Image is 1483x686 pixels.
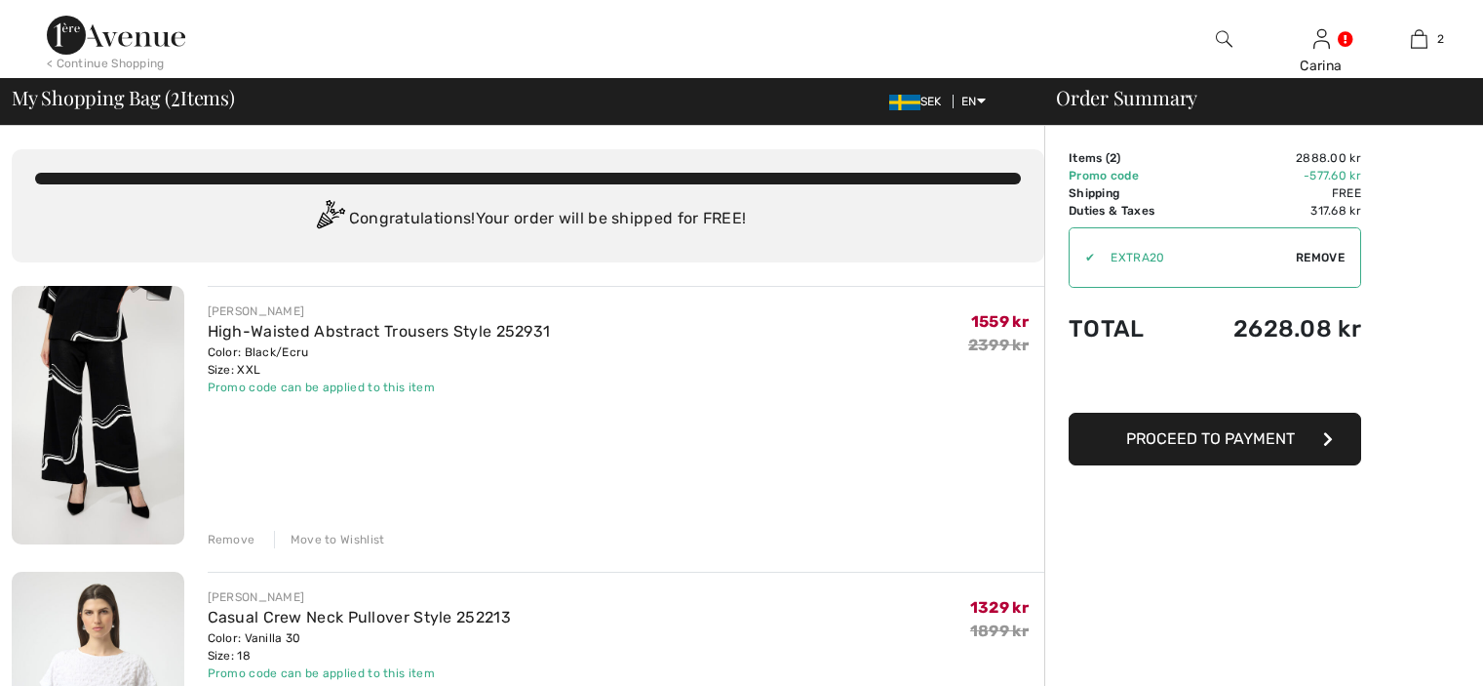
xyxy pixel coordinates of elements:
span: Remove [1296,249,1345,266]
div: ✔ [1070,249,1095,266]
td: 2888.00 kr [1187,149,1361,167]
td: -577.60 kr [1187,167,1361,184]
s: 2399 kr [968,336,1029,354]
button: Proceed to Payment [1069,413,1361,465]
div: [PERSON_NAME] [208,588,511,606]
div: < Continue Shopping [47,55,165,72]
a: Sign In [1313,29,1330,48]
div: Remove [208,531,255,548]
img: Swedish Frona [889,95,920,110]
span: 1559 kr [971,312,1029,331]
div: Color: Vanilla 30 Size: 18 [208,629,511,665]
span: Proceed to Payment [1126,429,1295,448]
div: [PERSON_NAME] [208,303,551,320]
span: My Shopping Bag ( Items) [12,88,235,107]
span: 1329 kr [970,598,1029,617]
iframe: PayPal [1069,362,1361,406]
div: Carina [1273,56,1369,76]
span: EN [961,95,986,108]
td: Shipping [1069,184,1187,202]
input: Promo code [1095,228,1296,287]
span: 2 [1110,151,1116,165]
div: Promo code can be applied to this item [208,665,511,682]
span: SEK [889,95,950,108]
img: High-Waisted Abstract Trousers Style 252931 [12,286,184,545]
a: 2 [1371,27,1466,51]
td: 2628.08 kr [1187,296,1361,362]
img: 1ère Avenue [47,16,185,55]
a: High-Waisted Abstract Trousers Style 252931 [208,322,551,341]
td: Promo code [1069,167,1187,184]
img: Congratulation2.svg [310,200,349,239]
td: 317.68 kr [1187,202,1361,220]
img: My Info [1313,27,1330,51]
div: Color: Black/Ecru Size: XXL [208,343,551,379]
div: Congratulations! Your order will be shipped for FREE! [35,200,1021,239]
span: 2 [1437,30,1444,48]
td: Duties & Taxes [1069,202,1187,220]
img: My Bag [1411,27,1427,51]
td: Free [1187,184,1361,202]
img: search the website [1216,27,1232,51]
td: Total [1069,296,1187,362]
s: 1899 kr [970,622,1029,640]
span: 2 [171,83,180,108]
div: Order Summary [1033,88,1471,107]
a: Casual Crew Neck Pullover Style 252213 [208,608,511,626]
div: Promo code can be applied to this item [208,379,551,396]
td: Items ( ) [1069,149,1187,167]
div: Move to Wishlist [274,531,385,548]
